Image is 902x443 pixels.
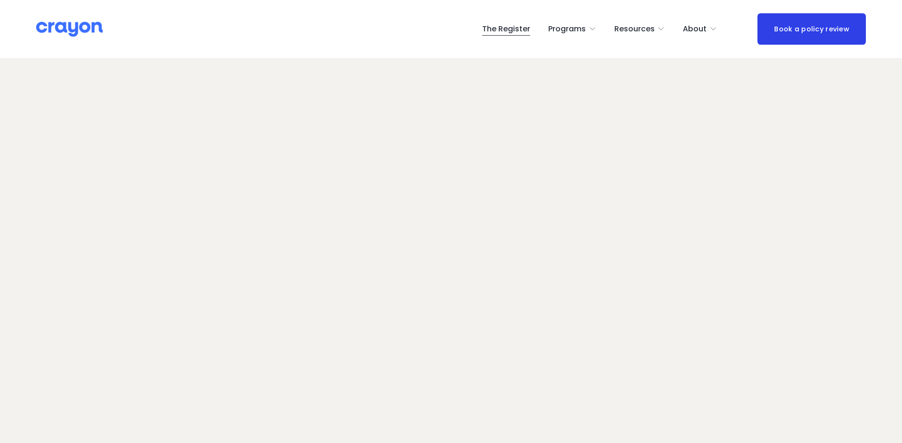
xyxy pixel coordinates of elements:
a: Book a policy review [757,13,866,44]
a: folder dropdown [614,21,665,37]
a: The Register [482,21,530,37]
a: folder dropdown [548,21,596,37]
span: Resources [614,22,655,36]
span: About [683,22,707,36]
span: Programs [548,22,586,36]
img: Crayon [36,21,103,38]
a: folder dropdown [683,21,717,37]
